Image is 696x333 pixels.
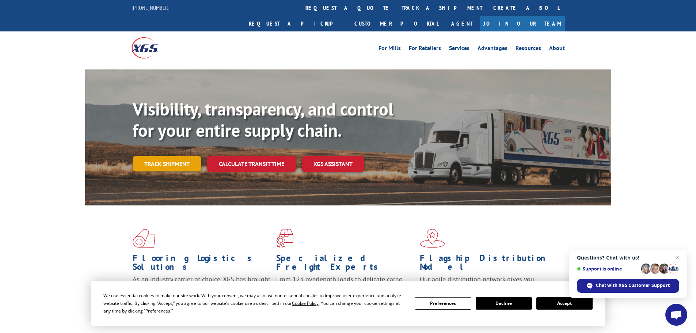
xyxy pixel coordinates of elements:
span: Our agile distribution network gives you nationwide inventory management on demand. [420,275,554,292]
span: Chat with XGS Customer Support [596,282,670,289]
p: From 123 overlength loads to delicate cargo, our experienced staff knows the best way to move you... [276,275,414,307]
a: Services [449,45,469,53]
div: Open chat [665,304,687,326]
a: Track shipment [133,156,201,171]
img: xgs-icon-total-supply-chain-intelligence-red [133,229,155,248]
a: Calculate transit time [207,156,296,172]
a: About [549,45,565,53]
a: Request a pickup [243,16,349,31]
span: Preferences [145,308,170,314]
a: XGS ASSISTANT [302,156,364,172]
a: Resources [516,45,541,53]
a: Agent [444,16,480,31]
a: For Mills [379,45,401,53]
button: Decline [476,297,532,310]
b: Visibility, transparency, and control for your entire supply chain. [133,98,393,141]
a: Customer Portal [349,16,444,31]
h1: Flooring Logistics Solutions [133,254,271,275]
a: Advantages [478,45,507,53]
a: Join Our Team [480,16,565,31]
a: [PHONE_NUMBER] [132,4,170,11]
span: Close chat [673,253,682,262]
button: Accept [536,297,593,310]
img: xgs-icon-flagship-distribution-model-red [420,229,445,248]
img: xgs-icon-focused-on-flooring-red [276,229,293,248]
span: Support is online [577,266,638,272]
div: Cookie Consent Prompt [91,281,605,326]
h1: Specialized Freight Experts [276,254,414,275]
button: Preferences [415,297,471,310]
div: Chat with XGS Customer Support [577,279,679,293]
div: We use essential cookies to make our site work. With your consent, we may also use non-essential ... [103,292,406,315]
span: As an industry carrier of choice, XGS has brought innovation and dedication to flooring logistics... [133,275,270,301]
h1: Flagship Distribution Model [420,254,558,275]
a: For Retailers [409,45,441,53]
span: Questions? Chat with us! [577,255,679,261]
span: Cookie Policy [292,300,319,306]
